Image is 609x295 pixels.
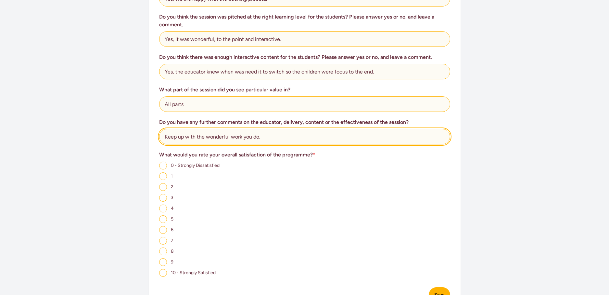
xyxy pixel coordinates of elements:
span: 4 [171,206,174,211]
input: 0 - Strongly Dissatisfied [159,162,167,169]
span: 9 [171,259,173,265]
h3: Do you think there was enough interactive content for the students? Please answer yes or no, and ... [159,53,450,61]
span: 2 [171,184,173,190]
span: 10 - Strongly Satisfied [171,270,216,275]
span: 6 [171,227,173,233]
input: 6 [159,226,167,234]
h3: What would you rate your overall satisfaction of the programme? [159,151,450,159]
h3: Do you think the session was pitched at the right learning level for the students? Please answer ... [159,13,450,29]
h3: Do you have any further comments on the educator, delivery, content or the effectiveness of the s... [159,118,450,126]
input: 9 [159,258,167,266]
input: 3 [159,194,167,202]
span: 7 [171,238,173,243]
input: 10 - Strongly Satisfied [159,269,167,277]
input: 2 [159,183,167,191]
span: 3 [171,195,173,200]
span: 0 - Strongly Dissatisfied [171,163,220,168]
h3: What part of the session did you see particular value in? [159,86,450,94]
input: 7 [159,237,167,245]
input: 4 [159,205,167,212]
span: 5 [171,216,173,222]
span: 8 [171,248,174,254]
input: 5 [159,215,167,223]
span: 1 [171,173,173,179]
input: 8 [159,248,167,255]
input: 1 [159,172,167,180]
